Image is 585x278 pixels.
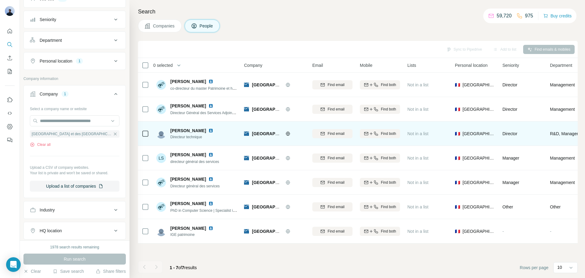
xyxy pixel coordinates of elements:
[312,178,353,187] button: Find email
[252,204,358,209] span: [GEOGRAPHIC_DATA] et des [GEOGRAPHIC_DATA]
[550,229,551,234] span: -
[252,156,358,161] span: [GEOGRAPHIC_DATA] et des [GEOGRAPHIC_DATA]
[24,87,126,104] button: Company1
[244,156,249,161] img: Logo of Université d'Avignon et des Pays de Vaucluse
[156,104,166,114] img: Avatar
[170,152,206,158] span: [PERSON_NAME]
[502,204,513,209] span: Other
[463,155,495,161] span: [GEOGRAPHIC_DATA]
[407,131,428,136] span: Not in a list
[360,105,400,114] button: Find both
[360,202,400,211] button: Find both
[502,82,517,87] span: Director
[170,184,220,188] span: Directeur général des services
[40,228,62,234] div: HQ location
[543,12,572,20] button: Buy credits
[407,62,416,68] span: Lists
[5,94,15,105] button: Use Surfe on LinkedIn
[50,244,99,250] div: 1978 search results remaining
[360,62,372,68] span: Mobile
[381,180,396,185] span: Find both
[550,62,572,68] span: Department
[32,131,112,137] span: [GEOGRAPHIC_DATA] et des [GEOGRAPHIC_DATA]
[360,80,400,89] button: Find both
[463,82,495,88] span: [GEOGRAPHIC_DATA]
[252,229,358,234] span: [GEOGRAPHIC_DATA] et des [GEOGRAPHIC_DATA]
[156,202,166,212] img: Avatar
[170,78,206,85] span: [PERSON_NAME]
[455,179,460,186] span: 🇫🇷
[550,106,575,112] span: Management
[463,106,495,112] span: [GEOGRAPHIC_DATA]
[208,79,213,84] img: LinkedIn logo
[156,153,166,163] div: LS
[455,204,460,210] span: 🇫🇷
[502,156,519,161] span: Manager
[328,180,344,185] span: Find email
[520,265,548,271] span: Rows per page
[381,229,396,234] span: Find both
[23,268,41,274] button: Clear
[360,129,400,138] button: Find both
[550,179,575,186] span: Management
[312,227,353,236] button: Find email
[170,225,206,231] span: [PERSON_NAME]
[407,107,428,112] span: Not in a list
[40,58,72,64] div: Personal location
[208,226,213,231] img: LinkedIn logo
[407,204,428,209] span: Not in a list
[244,229,249,234] img: Logo of Université d'Avignon et des Pays de Vaucluse
[156,129,166,139] img: Avatar
[360,153,400,163] button: Find both
[5,52,15,63] button: Enrich CSV
[455,106,460,112] span: 🇫🇷
[312,62,323,68] span: Email
[170,265,178,270] span: 1 - 7
[463,131,495,137] span: [GEOGRAPHIC_DATA]
[455,82,460,88] span: 🇫🇷
[244,180,249,185] img: Logo of Université d'Avignon et des Pays de Vaucluse
[244,107,249,112] img: Logo of Université d'Avignon et des Pays de Vaucluse
[557,264,562,270] p: 10
[502,107,517,112] span: Director
[53,268,84,274] button: Save search
[24,12,126,27] button: Seniority
[24,203,126,217] button: Industry
[455,62,487,68] span: Personal location
[170,103,206,109] span: [PERSON_NAME]
[328,82,344,88] span: Find email
[244,131,249,136] img: Logo of Université d'Avignon et des Pays de Vaucluse
[252,107,358,112] span: [GEOGRAPHIC_DATA] et des [GEOGRAPHIC_DATA]
[550,155,575,161] span: Management
[208,128,213,133] img: LinkedIn logo
[463,204,495,210] span: [GEOGRAPHIC_DATA]
[502,229,504,234] span: -
[381,82,396,88] span: Find both
[30,170,119,176] p: Your list is private and won't be saved or shared.
[463,179,495,186] span: [GEOGRAPHIC_DATA]
[6,257,21,272] div: Open Intercom Messenger
[170,208,309,213] span: PhD in Computer Science | Specialist in Game Theory for Cybersecurity | Researcher
[252,131,358,136] span: [GEOGRAPHIC_DATA] et des [GEOGRAPHIC_DATA]
[153,23,175,29] span: Companies
[312,153,353,163] button: Find email
[312,80,353,89] button: Find email
[208,201,213,206] img: LinkedIn logo
[170,200,206,207] span: [PERSON_NAME]
[170,110,283,115] span: Directeur Général des Services Adjoint "Transformation et Evaluation"
[170,134,216,140] span: Directeur technique
[5,135,15,146] button: Feedback
[550,82,575,88] span: Management
[502,62,519,68] span: Seniority
[550,204,561,210] span: Other
[381,155,396,161] span: Find both
[156,80,166,90] img: Avatar
[30,181,119,192] button: Upload a list of companies
[502,180,519,185] span: Manager
[156,178,166,187] img: Avatar
[170,86,321,91] span: co-directeur du master Patrimoine et humanités numériques de l'[GEOGRAPHIC_DATA] - M2
[24,33,126,48] button: Department
[407,82,428,87] span: Not in a list
[328,155,344,161] span: Find email
[312,202,353,211] button: Find email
